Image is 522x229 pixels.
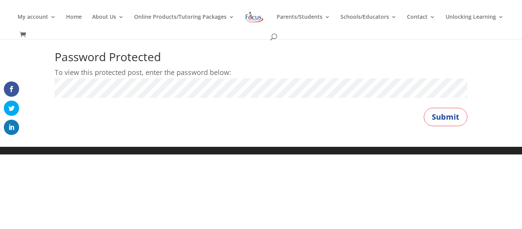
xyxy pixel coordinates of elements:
[407,14,435,32] a: Contact
[18,14,56,32] a: My account
[134,14,234,32] a: Online Products/Tutoring Packages
[55,51,467,67] h1: Password Protected
[340,14,397,32] a: Schools/Educators
[66,14,82,32] a: Home
[245,10,264,24] img: Focus on Learning
[55,67,467,78] p: To view this protected post, enter the password below:
[277,14,330,32] a: Parents/Students
[424,108,467,126] button: Submit
[92,14,124,32] a: About Us
[446,14,504,32] a: Unlocking Learning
